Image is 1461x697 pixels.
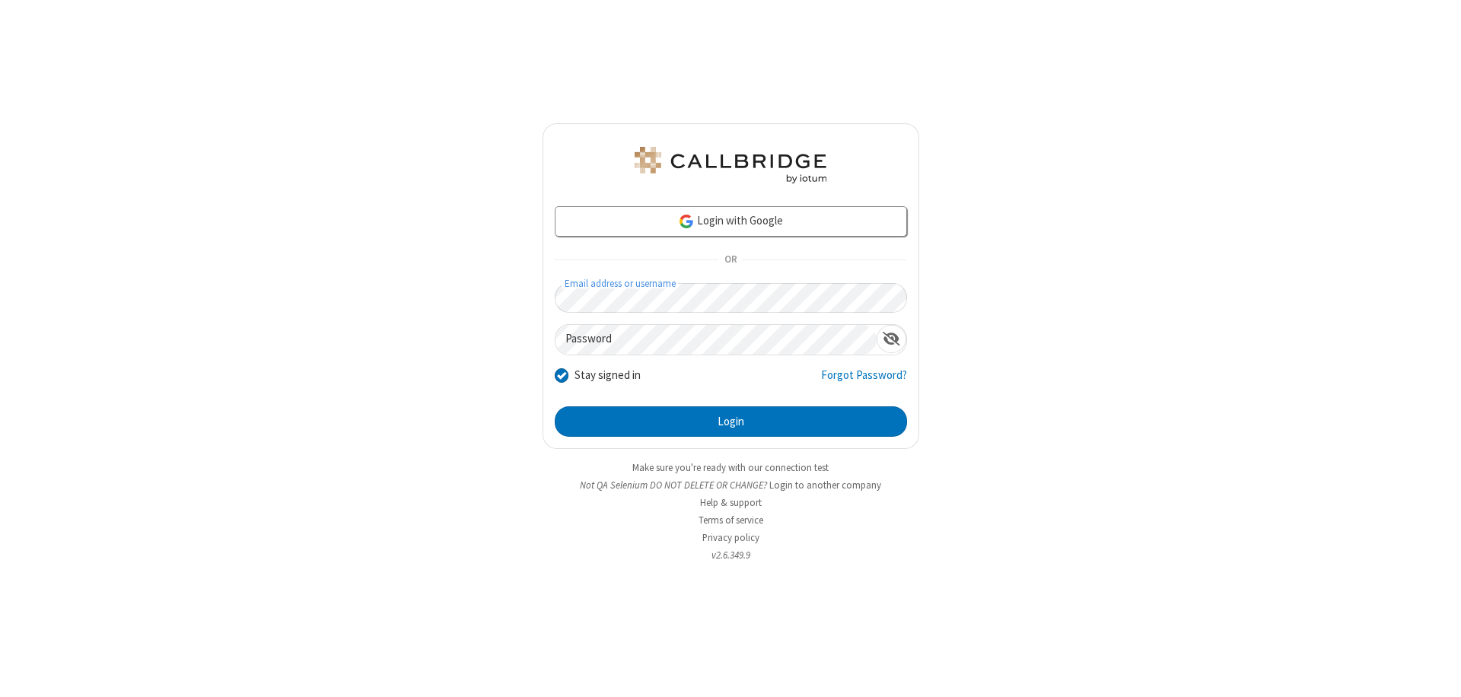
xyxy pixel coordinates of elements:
a: Terms of service [699,514,763,527]
a: Login with Google [555,206,907,237]
a: Forgot Password? [821,367,907,396]
button: Login to another company [769,478,881,492]
img: google-icon.png [678,213,695,230]
img: QA Selenium DO NOT DELETE OR CHANGE [632,147,829,183]
a: Help & support [700,496,762,509]
input: Email address or username [555,283,907,313]
div: Show password [877,325,906,353]
label: Stay signed in [575,367,641,384]
a: Privacy policy [702,531,759,544]
input: Password [555,325,877,355]
a: Make sure you're ready with our connection test [632,461,829,474]
li: v2.6.349.9 [543,548,919,562]
li: Not QA Selenium DO NOT DELETE OR CHANGE? [543,478,919,492]
span: OR [718,250,743,271]
button: Login [555,406,907,437]
iframe: Chat [1423,657,1450,686]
